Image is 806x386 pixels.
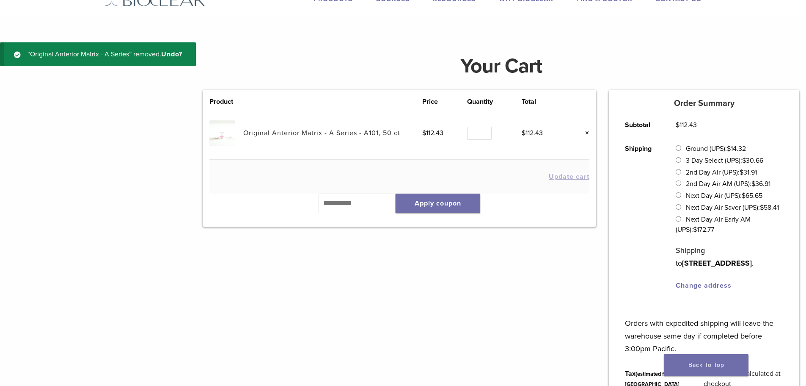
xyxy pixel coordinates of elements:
bdi: 112.43 [676,121,697,129]
span: $ [727,144,731,153]
th: Total [522,97,567,107]
label: Next Day Air Early AM (UPS): [676,215,751,234]
span: $ [422,129,426,137]
th: Product [209,97,243,107]
a: Change address [676,281,732,290]
label: 2nd Day Air AM (UPS): [686,180,770,188]
bdi: 65.65 [742,192,762,200]
button: Apply coupon [396,194,480,213]
span: $ [760,203,764,212]
h1: Your Cart [196,56,806,76]
span: $ [740,168,743,177]
label: Next Day Air Saver (UPS): [686,203,779,212]
label: 2nd Day Air (UPS): [686,168,757,177]
th: Subtotal [615,113,666,137]
a: Original Anterior Matrix - A Series - A101, 50 ct [243,129,400,137]
a: Back To Top [664,354,748,376]
span: $ [742,192,745,200]
span: $ [522,129,525,137]
bdi: 58.41 [760,203,779,212]
th: Shipping [615,137,666,297]
bdi: 172.77 [693,225,714,234]
label: Ground (UPS): [686,144,746,153]
span: $ [676,121,679,129]
th: Price [422,97,467,107]
a: Undo? [161,50,182,58]
a: Remove this item [578,128,589,139]
span: $ [742,156,746,165]
bdi: 112.43 [522,129,543,137]
label: 3 Day Select (UPS): [686,156,763,165]
label: Next Day Air (UPS): [686,192,762,200]
th: Quantity [467,97,522,107]
button: Update cart [549,173,589,180]
bdi: 36.91 [751,180,770,188]
bdi: 31.91 [740,168,757,177]
bdi: 30.66 [742,156,763,165]
h5: Order Summary [609,98,799,108]
p: Orders with expedited shipping will leave the warehouse same day if completed before 3:00pm Pacific. [625,304,784,355]
strong: [STREET_ADDRESS] [682,258,752,268]
img: Original Anterior Matrix - A Series - A101, 50 ct [209,120,234,145]
bdi: 112.43 [422,129,443,137]
span: $ [751,180,755,188]
p: Shipping to . [676,244,784,269]
bdi: 14.32 [727,144,746,153]
span: $ [693,225,697,234]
